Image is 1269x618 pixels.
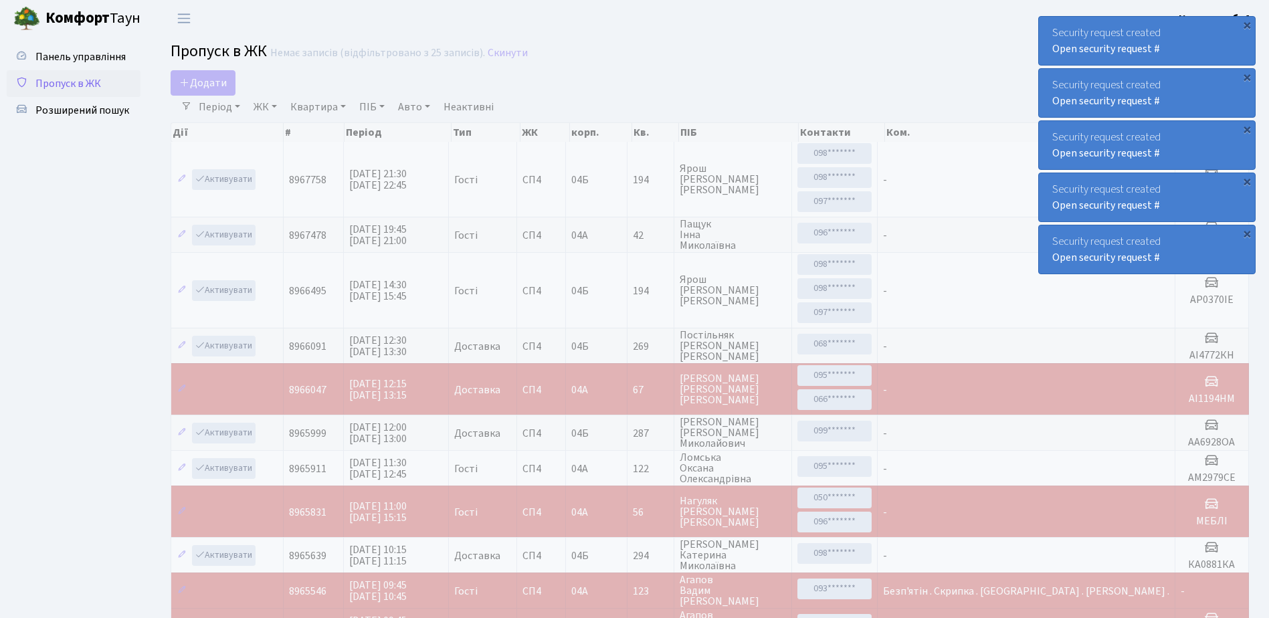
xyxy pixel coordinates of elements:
[454,550,500,561] span: Доставка
[289,505,326,520] span: 8965831
[522,230,561,241] span: СП4
[1240,227,1254,240] div: ×
[633,550,668,561] span: 294
[1039,69,1255,117] div: Security request created
[349,542,407,569] span: [DATE] 10:15 [DATE] 11:15
[680,496,786,528] span: Нагуляк [PERSON_NAME] [PERSON_NAME]
[883,461,887,476] span: -
[179,76,227,90] span: Додати
[522,175,561,185] span: СП4
[1039,121,1255,169] div: Security request created
[454,507,478,518] span: Гості
[354,96,390,118] a: ПІБ
[349,222,407,248] span: [DATE] 19:45 [DATE] 21:00
[13,5,40,32] img: logo.png
[522,586,561,597] span: СП4
[193,96,246,118] a: Період
[570,123,631,142] th: корп.
[680,539,786,571] span: [PERSON_NAME] Катерина Миколаївна
[633,428,668,439] span: 287
[289,548,326,563] span: 8965639
[349,333,407,359] span: [DATE] 12:30 [DATE] 13:30
[883,584,1169,599] span: Безп'ятін . Скрипка . [GEOGRAPHIC_DATA] . [PERSON_NAME] .
[345,123,452,142] th: Період
[1039,17,1255,65] div: Security request created
[289,461,326,476] span: 8965911
[680,219,786,251] span: Пащук Інна Миколаївна
[45,7,110,29] b: Комфорт
[289,426,326,441] span: 8965999
[1240,122,1254,136] div: ×
[571,173,589,187] span: 04Б
[522,463,561,474] span: СП4
[680,452,786,484] span: Ломська Оксана Олександрівна
[1052,198,1160,213] a: Open security request #
[522,550,561,561] span: СП4
[680,274,786,306] span: Ярош [PERSON_NAME] [PERSON_NAME]
[1179,11,1253,26] b: Консьєрж б. 4.
[1039,173,1255,221] div: Security request created
[349,167,407,193] span: [DATE] 21:30 [DATE] 22:45
[349,455,407,482] span: [DATE] 11:30 [DATE] 12:45
[522,428,561,439] span: СП4
[192,423,256,443] a: Активувати
[1240,70,1254,84] div: ×
[488,47,528,60] a: Скинути
[454,286,478,296] span: Гості
[1181,558,1243,571] h5: КА0881КА
[192,225,256,245] a: Активувати
[571,505,588,520] span: 04А
[680,575,786,607] span: Агапов Вадим [PERSON_NAME]
[248,96,282,118] a: ЖК
[883,505,887,520] span: -
[520,123,571,142] th: ЖК
[35,49,126,64] span: Панель управління
[571,461,588,476] span: 04А
[454,230,478,241] span: Гості
[1181,436,1243,449] h5: АА6928ОА
[171,39,267,63] span: Пропуск в ЖК
[393,96,435,118] a: Авто
[454,463,478,474] span: Гості
[454,175,478,185] span: Гості
[633,175,668,185] span: 194
[45,7,140,30] span: Таун
[349,420,407,446] span: [DATE] 12:00 [DATE] 13:00
[349,499,407,525] span: [DATE] 11:00 [DATE] 15:15
[452,123,520,142] th: Тип
[883,426,887,441] span: -
[883,383,887,397] span: -
[289,584,326,599] span: 8965546
[192,336,256,356] a: Активувати
[571,339,589,354] span: 04Б
[7,70,140,97] a: Пропуск в ЖК
[571,383,588,397] span: 04А
[1052,146,1160,161] a: Open security request #
[454,341,500,352] span: Доставка
[171,123,284,142] th: Дії
[454,586,478,597] span: Гості
[454,428,500,439] span: Доставка
[289,339,326,354] span: 8966091
[349,377,407,403] span: [DATE] 12:15 [DATE] 13:15
[171,70,235,96] a: Додати
[1240,175,1254,188] div: ×
[285,96,351,118] a: Квартира
[192,458,256,479] a: Активувати
[883,173,887,187] span: -
[633,507,668,518] span: 56
[633,463,668,474] span: 122
[1181,349,1243,362] h5: АІ4772КН
[349,578,407,604] span: [DATE] 09:45 [DATE] 10:45
[571,584,588,599] span: 04А
[167,7,201,29] button: Переключити навігацію
[35,76,101,91] span: Пропуск в ЖК
[883,339,887,354] span: -
[522,385,561,395] span: СП4
[633,385,668,395] span: 67
[799,123,885,142] th: Контакти
[35,103,129,118] span: Розширений пошук
[571,284,589,298] span: 04Б
[633,230,668,241] span: 42
[680,373,786,405] span: [PERSON_NAME] [PERSON_NAME] [PERSON_NAME]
